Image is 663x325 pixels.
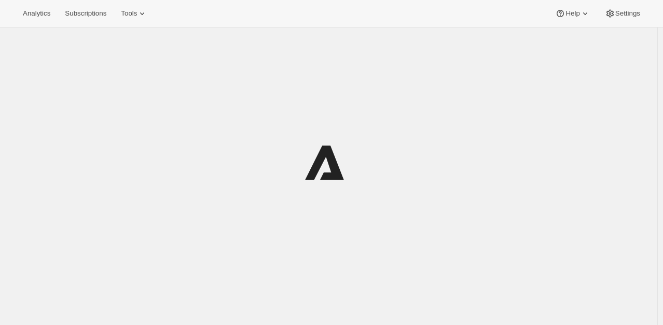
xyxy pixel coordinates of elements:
span: Help [565,9,579,18]
button: Help [549,6,596,21]
span: Analytics [23,9,50,18]
button: Subscriptions [59,6,113,21]
span: Subscriptions [65,9,106,18]
span: Tools [121,9,137,18]
span: Settings [615,9,640,18]
button: Settings [599,6,646,21]
button: Analytics [17,6,57,21]
button: Tools [115,6,154,21]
